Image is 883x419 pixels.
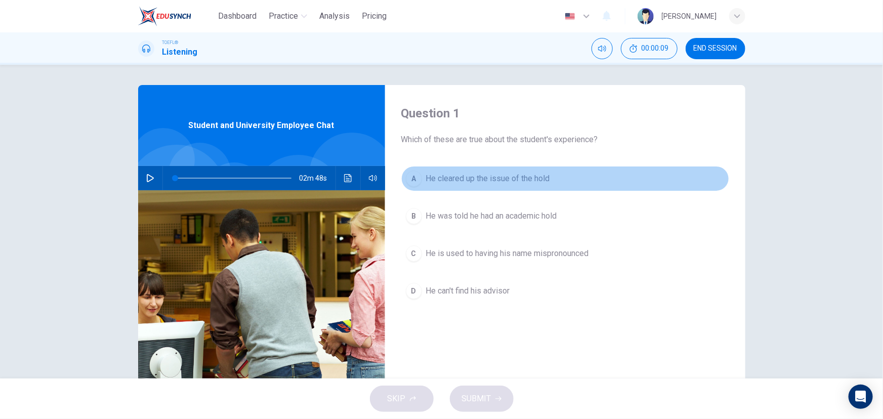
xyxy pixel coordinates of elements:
button: BHe was told he had an academic hold [401,203,729,229]
button: CHe is used to having his name mispronounced [401,241,729,266]
button: END SESSION [686,38,745,59]
span: Pricing [362,10,387,22]
span: Dashboard [218,10,257,22]
span: He can't find his advisor [426,285,510,297]
div: D [406,283,422,299]
span: He is used to having his name mispronounced [426,247,589,260]
button: Pricing [358,7,391,25]
span: END SESSION [694,45,737,53]
div: C [406,245,422,262]
img: EduSynch logo [138,6,191,26]
button: 00:00:09 [621,38,678,59]
img: en [564,13,576,20]
span: TOEFL® [162,39,179,46]
div: Open Intercom Messenger [849,385,873,409]
button: Practice [265,7,311,25]
button: AHe cleared up the issue of the hold [401,166,729,191]
button: Click to see the audio transcription [340,166,356,190]
div: B [406,208,422,224]
div: Mute [592,38,613,59]
span: Analysis [319,10,350,22]
span: Student and University Employee Chat [189,119,334,132]
span: Practice [269,10,298,22]
button: Analysis [315,7,354,25]
span: 00:00:09 [642,45,669,53]
span: Which of these are true about the student's experience? [401,134,729,146]
h4: Question 1 [401,105,729,121]
button: Dashboard [214,7,261,25]
span: He was told he had an academic hold [426,210,557,222]
div: [PERSON_NAME] [662,10,717,22]
div: Hide [621,38,678,59]
button: DHe can't find his advisor [401,278,729,304]
span: He cleared up the issue of the hold [426,173,550,185]
h1: Listening [162,46,198,58]
div: A [406,171,422,187]
img: Profile picture [638,8,654,24]
span: 02m 48s [300,166,335,190]
a: EduSynch logo [138,6,215,26]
